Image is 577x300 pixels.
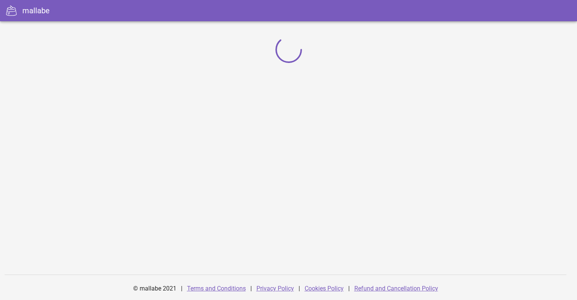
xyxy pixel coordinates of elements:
[250,280,252,298] div: |
[181,280,182,298] div: |
[348,280,350,298] div: |
[354,285,438,292] a: Refund and Cancellation Policy
[256,285,294,292] a: Privacy Policy
[305,285,344,292] a: Cookies Policy
[187,285,246,292] a: Terms and Conditions
[22,5,50,16] div: mallabe
[299,280,300,298] div: |
[129,280,181,298] div: © mallabe 2021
